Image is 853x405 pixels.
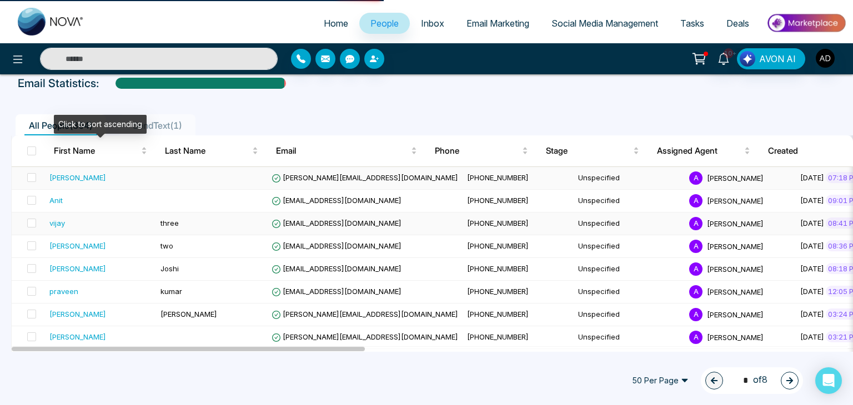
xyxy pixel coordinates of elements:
[707,196,764,205] span: [PERSON_NAME]
[467,196,529,205] span: [PHONE_NUMBER]
[49,331,106,342] div: [PERSON_NAME]
[18,75,99,92] p: Email Statistics:
[707,332,764,341] span: [PERSON_NAME]
[680,18,704,29] span: Tasks
[707,264,764,273] span: [PERSON_NAME]
[800,219,824,227] span: [DATE]
[272,241,402,250] span: [EMAIL_ADDRESS][DOMAIN_NAME]
[759,52,796,65] span: AVON AI
[689,308,703,321] span: A
[49,217,65,229] div: vijay
[324,18,348,29] span: Home
[49,240,106,251] div: [PERSON_NAME]
[421,18,444,29] span: Inbox
[726,18,749,29] span: Deals
[657,144,742,158] span: Assigned Agent
[49,172,106,183] div: [PERSON_NAME]
[45,135,156,166] th: First Name
[467,287,529,296] span: [PHONE_NUMBER]
[272,173,458,182] span: [PERSON_NAME][EMAIL_ADDRESS][DOMAIN_NAME]
[537,135,648,166] th: Stage
[574,235,685,258] td: Unspecified
[272,332,458,341] span: [PERSON_NAME][EMAIL_ADDRESS][DOMAIN_NAME]
[267,135,426,166] th: Email
[707,310,764,318] span: [PERSON_NAME]
[128,120,187,131] span: SendText ( 1 )
[54,144,139,158] span: First Name
[272,264,402,273] span: [EMAIL_ADDRESS][DOMAIN_NAME]
[467,310,529,318] span: [PHONE_NUMBER]
[800,332,824,341] span: [DATE]
[740,51,755,67] img: Lead Flow
[466,18,529,29] span: Email Marketing
[272,196,402,205] span: [EMAIL_ADDRESS][DOMAIN_NAME]
[800,196,824,205] span: [DATE]
[18,8,84,36] img: Nova CRM Logo
[24,120,97,131] span: All People ( 364 )
[724,48,734,58] span: 10+
[370,18,399,29] span: People
[276,144,409,158] span: Email
[54,115,147,134] div: Click to sort ascending
[574,281,685,303] td: Unspecified
[766,11,846,36] img: Market-place.gif
[160,241,173,250] span: two
[800,310,824,318] span: [DATE]
[689,285,703,298] span: A
[455,13,540,34] a: Email Marketing
[707,219,764,227] span: [PERSON_NAME]
[800,287,824,296] span: [DATE]
[800,241,824,250] span: [DATE]
[574,190,685,212] td: Unspecified
[160,264,179,273] span: Joshi
[574,326,685,349] td: Unspecified
[648,135,759,166] th: Assigned Agent
[272,287,402,296] span: [EMAIL_ADDRESS][DOMAIN_NAME]
[160,219,179,227] span: three
[689,171,703,185] span: A
[49,308,106,320] div: [PERSON_NAME]
[272,219,402,227] span: [EMAIL_ADDRESS][DOMAIN_NAME]
[669,13,715,34] a: Tasks
[540,13,669,34] a: Social Media Management
[710,48,737,68] a: 10+
[467,173,529,182] span: [PHONE_NUMBER]
[736,373,767,388] span: of 8
[546,144,631,158] span: Stage
[551,18,658,29] span: Social Media Management
[49,263,106,274] div: [PERSON_NAME]
[707,173,764,182] span: [PERSON_NAME]
[707,287,764,296] span: [PERSON_NAME]
[160,287,182,296] span: kumar
[467,219,529,227] span: [PHONE_NUMBER]
[467,264,529,273] span: [PHONE_NUMBER]
[574,212,685,235] td: Unspecified
[689,217,703,230] span: A
[467,332,529,341] span: [PHONE_NUMBER]
[156,135,267,166] th: Last Name
[160,310,217,318] span: [PERSON_NAME]
[410,13,455,34] a: Inbox
[313,13,359,34] a: Home
[574,303,685,326] td: Unspecified
[165,144,250,158] span: Last Name
[435,144,520,158] span: Phone
[800,264,824,273] span: [DATE]
[737,48,805,69] button: AVON AI
[689,331,703,344] span: A
[574,258,685,281] td: Unspecified
[689,194,703,207] span: A
[467,241,529,250] span: [PHONE_NUMBER]
[689,262,703,276] span: A
[624,372,696,389] span: 50 Per Page
[272,310,458,318] span: [PERSON_NAME][EMAIL_ADDRESS][DOMAIN_NAME]
[800,173,824,182] span: [DATE]
[359,13,410,34] a: People
[816,49,835,68] img: User Avatar
[49,286,78,297] div: praveen
[715,13,760,34] a: Deals
[426,135,537,166] th: Phone
[815,367,842,394] div: Open Intercom Messenger
[707,241,764,250] span: [PERSON_NAME]
[574,167,685,190] td: Unspecified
